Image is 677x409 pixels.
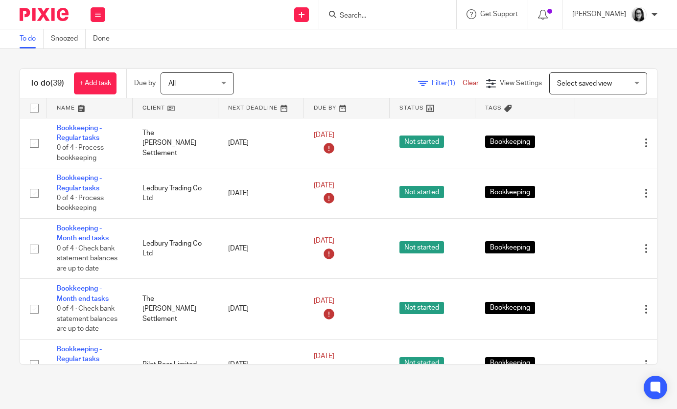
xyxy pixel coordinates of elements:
span: Bookkeeping [485,302,535,314]
span: [DATE] [314,182,334,189]
span: Bookkeeping [485,241,535,253]
span: 0 of 4 · Process bookkeeping [57,195,104,212]
span: (1) [447,80,455,87]
span: Not started [399,357,444,369]
a: To do [20,29,44,48]
a: Snoozed [51,29,86,48]
span: Get Support [480,11,518,18]
td: Ledbury Trading Co Ltd [133,168,218,219]
span: Filter [432,80,463,87]
td: Ledbury Trading Co Ltd [133,219,218,279]
span: (39) [50,79,64,87]
span: 0 of 4 · Check bank statement balances are up to date [57,245,117,272]
td: The [PERSON_NAME] Settlement [133,279,218,339]
a: Clear [463,80,479,87]
p: [PERSON_NAME] [572,9,626,19]
span: Not started [399,136,444,148]
span: Not started [399,302,444,314]
td: Pilot Beer Limited [133,339,218,389]
span: Bookkeeping [485,357,535,369]
p: Due by [134,78,156,88]
a: Bookkeeping - Regular tasks [57,346,102,363]
a: Done [93,29,117,48]
span: [DATE] [314,353,334,360]
td: [DATE] [218,339,304,389]
td: [DATE] [218,219,304,279]
input: Search [339,12,427,21]
span: Not started [399,241,444,253]
span: [DATE] [314,132,334,138]
span: [DATE] [314,237,334,244]
span: Not started [399,186,444,198]
span: All [168,80,176,87]
img: Pixie [20,8,69,21]
span: 0 of 4 · Process bookkeeping [57,144,104,161]
a: + Add task [74,72,117,94]
span: 0 of 4 · Check bank statement balances are up to date [57,305,117,332]
td: [DATE] [218,118,304,168]
a: Bookkeeping - Regular tasks [57,175,102,191]
h1: To do [30,78,64,89]
a: Bookkeeping - Month end tasks [57,285,109,302]
span: Select saved view [557,80,612,87]
span: View Settings [500,80,542,87]
span: Bookkeeping [485,136,535,148]
td: [DATE] [218,279,304,339]
td: The [PERSON_NAME] Settlement [133,118,218,168]
img: Profile%20photo.jpeg [631,7,647,23]
span: [DATE] [314,298,334,305]
td: [DATE] [218,168,304,219]
a: Bookkeeping - Regular tasks [57,125,102,141]
a: Bookkeeping - Month end tasks [57,225,109,242]
span: Tags [485,105,502,111]
span: Bookkeeping [485,186,535,198]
